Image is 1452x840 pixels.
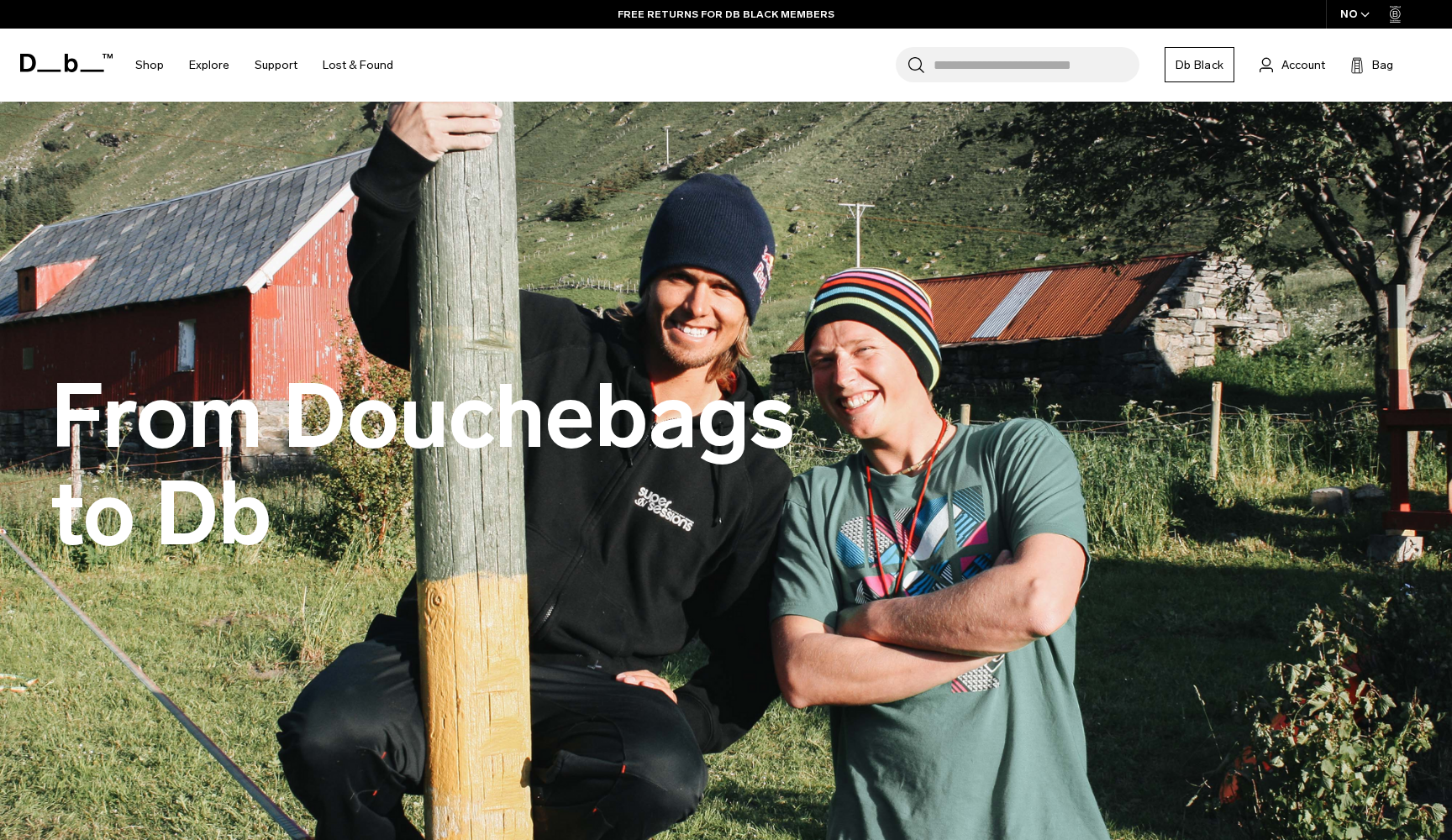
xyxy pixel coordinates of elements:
span: Account [1281,56,1325,74]
a: Account [1260,55,1325,75]
a: Explore [189,35,229,95]
a: Db Black [1165,47,1234,82]
a: Lost & Found [323,35,393,95]
a: Support [255,35,297,95]
nav: Main Navigation [123,29,406,102]
span: Bag [1372,56,1393,74]
button: Bag [1350,55,1393,75]
a: Shop [135,35,164,95]
h1: From Douchebags to Db [50,369,807,563]
a: FREE RETURNS FOR DB BLACK MEMBERS [618,7,834,22]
